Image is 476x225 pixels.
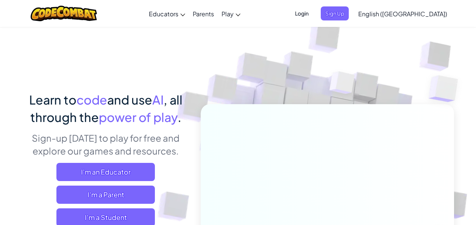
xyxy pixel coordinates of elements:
[76,92,107,107] span: code
[56,163,155,181] a: I'm an Educator
[354,3,451,24] a: English ([GEOGRAPHIC_DATA])
[99,109,178,125] span: power of play
[107,92,152,107] span: and use
[358,10,447,18] span: English ([GEOGRAPHIC_DATA])
[22,131,189,157] p: Sign-up [DATE] to play for free and explore our games and resources.
[31,6,97,21] img: CodeCombat logo
[178,109,181,125] span: .
[321,6,349,20] button: Sign Up
[56,186,155,204] a: I'm a Parent
[189,3,218,24] a: Parents
[222,10,234,18] span: Play
[29,92,76,107] span: Learn to
[315,56,370,113] img: Overlap cubes
[145,3,189,24] a: Educators
[290,6,313,20] button: Login
[218,3,244,24] a: Play
[149,10,178,18] span: Educators
[152,92,164,107] span: AI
